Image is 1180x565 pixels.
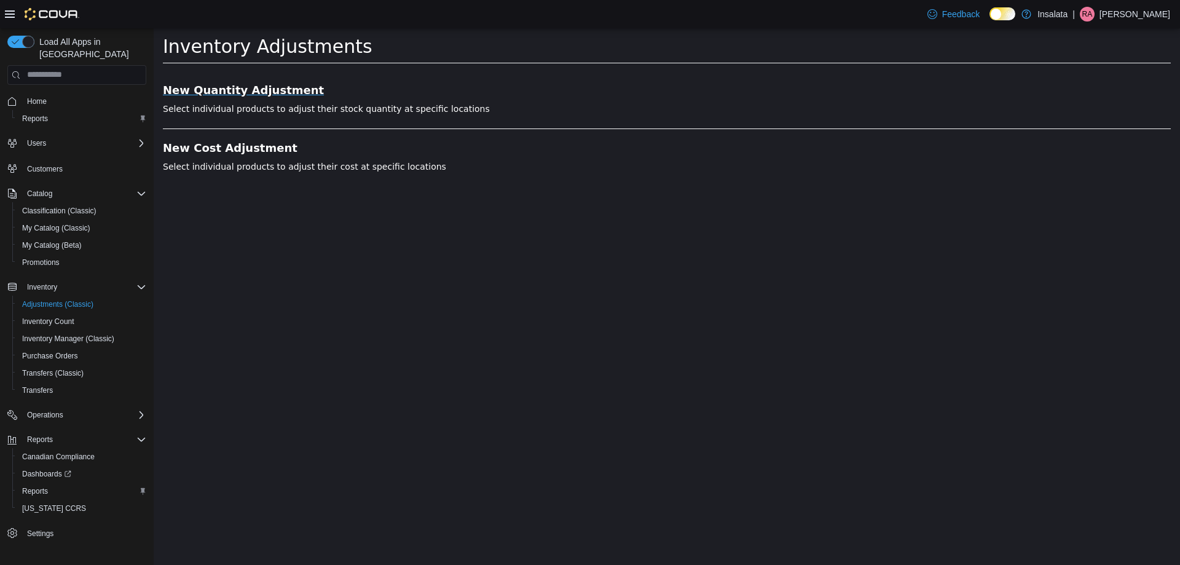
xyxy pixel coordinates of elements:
p: Insalata [1037,7,1068,22]
button: Transfers [12,382,151,399]
button: Purchase Orders [12,347,151,365]
a: Customers [22,162,68,176]
span: Reports [17,111,146,126]
button: Inventory [22,280,62,294]
span: Reports [17,484,146,499]
span: Dark Mode [989,20,990,21]
span: Promotions [22,258,60,267]
span: Reports [22,486,48,496]
button: My Catalog (Classic) [12,219,151,237]
span: Users [22,136,146,151]
button: Customers [2,159,151,177]
button: Operations [2,406,151,424]
button: Transfers (Classic) [12,365,151,382]
span: My Catalog (Classic) [17,221,146,235]
span: Reports [22,114,48,124]
span: Reports [22,432,146,447]
span: Dashboards [22,469,71,479]
span: Catalog [22,186,146,201]
span: Transfers (Classic) [22,368,84,378]
span: Operations [22,408,146,422]
a: Reports [17,484,53,499]
span: Adjustments (Classic) [22,299,93,309]
span: Purchase Orders [17,349,146,363]
span: Transfers [17,383,146,398]
span: Adjustments (Classic) [17,297,146,312]
a: Inventory Manager (Classic) [17,331,119,346]
p: | [1072,7,1075,22]
span: [US_STATE] CCRS [22,504,86,513]
button: Inventory Count [12,313,151,330]
div: Ryan Anthony [1080,7,1095,22]
button: Reports [22,432,58,447]
a: Promotions [17,255,65,270]
button: Operations [22,408,68,422]
p: Select individual products to adjust their stock quantity at specific locations [9,74,1017,87]
button: Settings [2,524,151,542]
span: Inventory Count [22,317,74,326]
span: Canadian Compliance [17,449,146,464]
a: Transfers (Classic) [17,366,88,381]
span: Classification (Classic) [22,206,96,216]
a: My Catalog (Classic) [17,221,95,235]
span: Reports [27,435,53,444]
img: Cova [25,8,79,20]
button: Users [2,135,151,152]
span: Home [27,97,47,106]
button: Inventory [2,279,151,296]
span: Canadian Compliance [22,452,95,462]
a: Dashboards [12,465,151,483]
span: Transfers (Classic) [17,366,146,381]
span: Inventory [22,280,146,294]
a: Classification (Classic) [17,203,101,218]
h3: New Cost Adjustment [9,114,1017,126]
input: Dark Mode [989,7,1015,20]
span: Inventory Manager (Classic) [22,334,114,344]
p: Select individual products to adjust their cost at specific locations [9,132,1017,145]
a: Inventory Count [17,314,79,329]
span: RA [1082,7,1093,22]
button: Canadian Compliance [12,448,151,465]
span: Customers [22,160,146,176]
a: Settings [22,526,58,541]
a: Transfers [17,383,58,398]
a: Adjustments (Classic) [17,297,98,312]
span: Operations [27,410,63,420]
span: Classification (Classic) [17,203,146,218]
a: My Catalog (Beta) [17,238,87,253]
button: Home [2,92,151,110]
button: Reports [12,483,151,500]
span: Transfers [22,385,53,395]
button: Adjustments (Classic) [12,296,151,313]
span: Inventory Adjustments [9,7,219,29]
span: Feedback [942,8,980,20]
button: [US_STATE] CCRS [12,500,151,517]
a: Dashboards [17,467,76,481]
a: [US_STATE] CCRS [17,501,91,516]
button: Reports [2,431,151,448]
span: Inventory Manager (Classic) [17,331,146,346]
span: Dashboards [17,467,146,481]
a: Purchase Orders [17,349,83,363]
span: Settings [27,529,53,539]
span: Inventory Count [17,314,146,329]
span: Washington CCRS [17,501,146,516]
button: Users [22,136,51,151]
button: Promotions [12,254,151,271]
span: Load All Apps in [GEOGRAPHIC_DATA] [34,36,146,60]
span: My Catalog (Beta) [22,240,82,250]
span: Home [22,93,146,109]
button: Classification (Classic) [12,202,151,219]
span: My Catalog (Beta) [17,238,146,253]
a: Reports [17,111,53,126]
span: Catalog [27,189,52,199]
button: Catalog [22,186,57,201]
button: Catalog [2,185,151,202]
span: Purchase Orders [22,351,78,361]
button: Inventory Manager (Classic) [12,330,151,347]
a: New Quantity Adjustment [9,56,1017,68]
a: Home [22,94,52,109]
span: Settings [22,526,146,541]
a: Canadian Compliance [17,449,100,464]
